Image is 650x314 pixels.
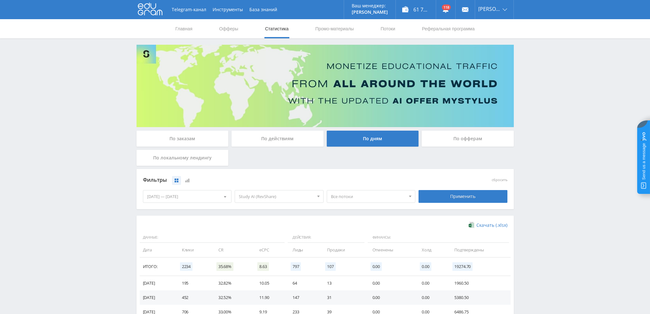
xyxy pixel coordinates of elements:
td: 64 [286,276,321,290]
div: По заказам [137,131,229,147]
span: 2234 [180,262,192,271]
div: Фильтры [143,175,416,185]
span: Действия: [288,232,364,243]
td: 32.82% [212,276,253,290]
td: Дата [140,243,176,257]
div: По офферам [422,131,514,147]
td: Лиды [286,243,321,257]
td: 31 [321,290,366,305]
a: Скачать (.xlsx) [469,222,507,228]
td: [DATE] [140,276,176,290]
span: 19274.70 [452,262,473,271]
div: По действиям [231,131,324,147]
a: Статистика [264,19,289,38]
span: 107 [325,262,336,271]
td: 32.52% [212,290,253,305]
span: 797 [291,262,301,271]
span: Скачать (.xlsx) [476,223,507,228]
td: 452 [176,290,212,305]
p: [PERSON_NAME] [352,10,388,15]
a: Промо-материалы [315,19,354,38]
button: сбросить [492,178,507,182]
div: По дням [327,131,419,147]
td: Итого: [140,257,176,276]
td: 0.00 [366,290,416,305]
span: 0.00 [420,262,431,271]
div: [DATE] — [DATE] [143,190,231,203]
td: Отменены [366,243,416,257]
td: 0.00 [415,290,448,305]
a: Потоки [380,19,396,38]
a: Реферальная программа [421,19,475,38]
span: Финансы: [368,232,509,243]
img: xlsx [469,222,474,228]
a: Офферы [219,19,239,38]
span: 35.68% [216,262,233,271]
span: [PERSON_NAME] [478,6,501,11]
td: 1960.50 [448,276,510,290]
span: 0.00 [371,262,382,271]
div: По локальному лендингу [137,150,229,166]
td: [DATE] [140,290,176,305]
span: Данные: [140,232,285,243]
a: Главная [175,19,193,38]
img: Banner [137,45,514,127]
td: Подтверждены [448,243,510,257]
div: Применить [419,190,507,203]
td: 5380.50 [448,290,510,305]
td: 0.00 [415,276,448,290]
td: Продажи [321,243,366,257]
td: 13 [321,276,366,290]
td: 11.90 [253,290,286,305]
span: Study AI (RevShare) [239,190,314,203]
p: Ваш менеджер: [352,3,388,8]
td: 10.05 [253,276,286,290]
td: CR [212,243,253,257]
td: eCPC [253,243,286,257]
td: 195 [176,276,212,290]
td: 0.00 [366,276,416,290]
td: 147 [286,290,321,305]
span: 8.63 [257,262,269,271]
span: Все потоки [331,190,406,203]
td: Клики [176,243,212,257]
td: Холд [415,243,448,257]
